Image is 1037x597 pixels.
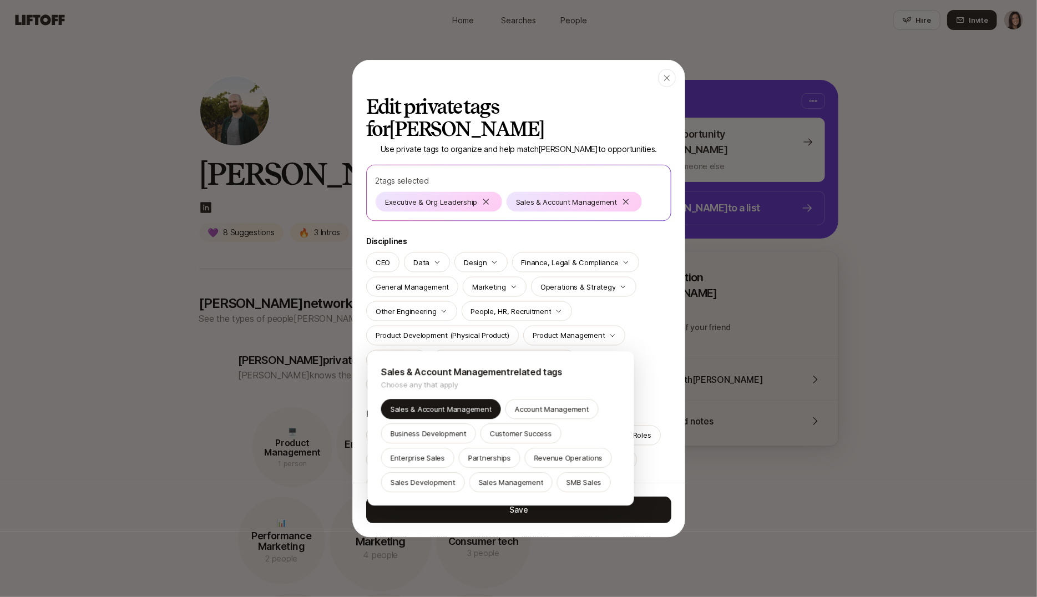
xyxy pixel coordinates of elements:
p: Sales Management [478,477,543,488]
p: Sales Development [391,477,456,488]
p: Customer Success [489,428,552,439]
p: Choose any that apply [381,379,621,390]
p: Partnerships [468,452,511,463]
p: Business Development [391,428,467,439]
p: SMB Sales [566,477,601,488]
p: Account Management [515,403,589,414]
p: Enterprise Sales [391,452,445,463]
p: Sales & Account Management [391,403,492,414]
p: Revenue Operations [534,452,602,463]
p: Sales & Account Management related tags [381,365,621,379]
